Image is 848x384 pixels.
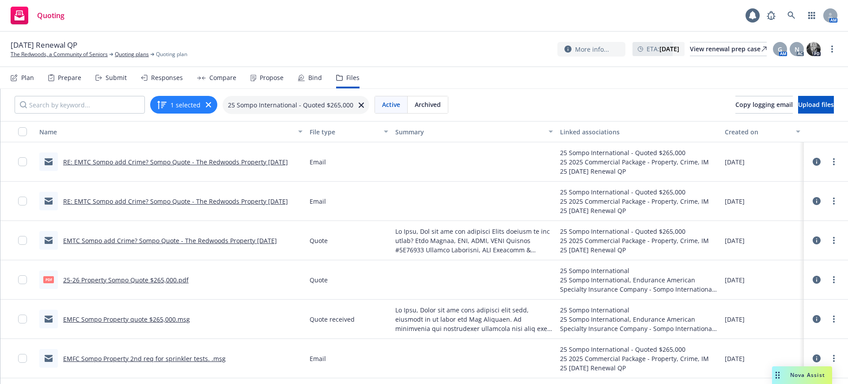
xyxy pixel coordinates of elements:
div: Compare [209,74,236,81]
div: Prepare [58,74,81,81]
a: Report a Bug [762,7,780,24]
input: Toggle Row Selected [18,157,27,166]
div: 25 Sompo International - Quoted $265,000 [560,187,709,197]
input: Search by keyword... [15,96,145,114]
div: Summary [395,127,543,137]
button: File type [306,121,392,142]
div: 25 2025 Commercial Package - Property, Crime, IM [560,354,709,363]
a: The Redwoods, a Community of Seniors [11,50,108,58]
input: Toggle Row Selected [18,197,27,205]
a: more [829,274,839,285]
a: RE: EMTC Sompo add Crime? Sompo Quote - The Redwoods Property [DATE] [63,158,288,166]
div: Linked associations [560,127,718,137]
button: Upload files [798,96,834,114]
a: RE: EMTC Sompo add Crime? Sompo Quote - The Redwoods Property [DATE] [63,197,288,205]
span: [DATE] [725,354,745,363]
span: Copy logging email [735,100,793,109]
input: Toggle Row Selected [18,354,27,363]
div: 25 2025 Commercial Package - Property, Crime, IM [560,157,709,167]
div: Name [39,127,293,137]
span: Lo Ipsu, Dol sit ame con adipisci Elits doeiusm te inc utlab? Etdo Magnaa, ENI, ADMI, VENI Quisno... [395,227,553,255]
span: Email [310,157,326,167]
div: Created on [725,127,791,137]
div: Submit [106,74,127,81]
div: Drag to move [772,366,783,384]
span: [DATE] [725,157,745,167]
span: Email [310,354,326,363]
span: Upload files [798,100,834,109]
button: Linked associations [556,121,721,142]
button: Name [36,121,306,142]
button: Copy logging email [735,96,793,114]
div: 25 Sompo International - Quoted $265,000 [560,148,709,157]
div: Responses [151,74,183,81]
div: 25 Sompo International, Endurance American Specialty Insurance Company - Sompo International [560,315,718,333]
span: Email [310,197,326,206]
a: EMFC Sompo Property quote $265,000.msg [63,315,190,323]
span: Archived [415,100,441,109]
div: File type [310,127,379,137]
span: pdf [43,276,54,283]
button: Created on [721,121,804,142]
div: 25 [DATE] Renewal QP [560,167,709,176]
span: Quoting [37,12,64,19]
a: Quoting [7,3,68,28]
div: Bind [308,74,322,81]
div: 25 2025 Commercial Package - Property, Crime, IM [560,197,709,206]
a: View renewal prep case [690,42,767,56]
div: Propose [260,74,284,81]
span: ETA : [647,44,679,53]
span: 25 Sompo International - Quoted $265,000 [228,100,353,110]
a: more [829,156,839,167]
div: 25 Sompo International - Quoted $265,000 [560,227,709,236]
span: Quote [310,236,328,245]
div: 25 2025 Commercial Package - Property, Crime, IM [560,236,709,245]
span: Quote received [310,315,355,324]
strong: [DATE] [659,45,679,53]
span: Lo Ipsu, Dolor sit ame cons adipisci elit sedd, eiusmodt in ut labor etd Mag Aliquaen. Ad minimve... [395,305,553,333]
span: N [795,45,799,54]
button: Nova Assist [772,366,832,384]
span: Active [382,100,400,109]
input: Select all [18,127,27,136]
input: Toggle Row Selected [18,315,27,323]
div: 25 [DATE] Renewal QP [560,245,709,255]
span: [DATE] [725,315,745,324]
div: 25 [DATE] Renewal QP [560,363,709,373]
a: EMFC Sompo Property 2nd req for sprinkler tests. .msg [63,354,226,363]
img: photo [806,42,821,56]
div: 25 Sompo International [560,305,718,315]
a: Switch app [803,7,821,24]
div: Plan [21,74,34,81]
div: Files [346,74,360,81]
span: [DATE] Renewal QP [11,40,77,50]
div: 25 [DATE] Renewal QP [560,206,709,215]
span: More info... [575,45,609,54]
a: 25-26 Property Sompo Quote $265,000.pdf [63,276,189,284]
div: 25 Sompo International - Quoted $265,000 [560,345,709,354]
a: Search [783,7,800,24]
span: Quoting plan [156,50,187,58]
span: Quote [310,275,328,285]
button: 1 selected [156,99,201,110]
a: Quoting plans [115,50,149,58]
div: 25 Sompo International [560,266,718,275]
div: 25 Sompo International, Endurance American Specialty Insurance Company - Sompo International [560,275,718,294]
a: more [829,196,839,206]
a: EMTC Sompo add Crime? Sompo Quote - The Redwoods Property [DATE] [63,236,277,245]
span: [DATE] [725,197,745,206]
a: more [829,314,839,324]
input: Toggle Row Selected [18,236,27,245]
a: more [829,235,839,246]
button: More info... [557,42,625,57]
input: Toggle Row Selected [18,275,27,284]
button: Summary [392,121,556,142]
span: [DATE] [725,236,745,245]
span: G [778,45,782,54]
span: Nova Assist [790,371,825,379]
a: more [827,44,837,54]
a: more [829,353,839,364]
span: [DATE] [725,275,745,285]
